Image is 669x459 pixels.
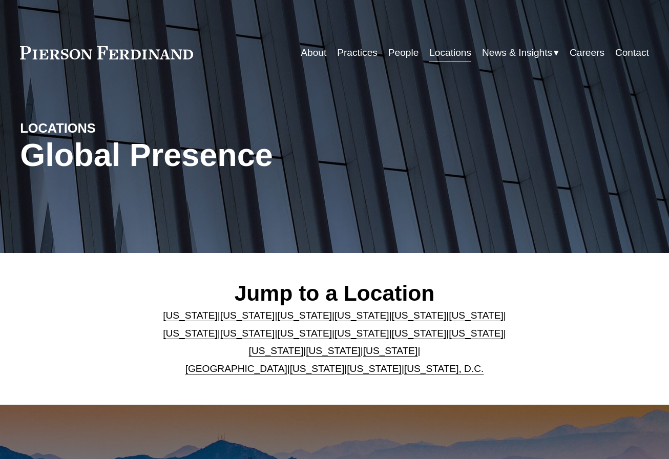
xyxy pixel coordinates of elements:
[20,136,439,173] h1: Global Presence
[449,328,504,339] a: [US_STATE]
[615,43,649,62] a: Contact
[249,345,304,356] a: [US_STATE]
[290,363,345,374] a: [US_STATE]
[482,43,559,62] a: folder dropdown
[151,280,518,307] h2: Jump to a Location
[334,328,389,339] a: [US_STATE]
[306,345,361,356] a: [US_STATE]
[151,307,518,378] p: | | | | | | | | | | | | | | | | | |
[570,43,604,62] a: Careers
[392,328,447,339] a: [US_STATE]
[220,310,275,321] a: [US_STATE]
[220,328,275,339] a: [US_STATE]
[277,310,332,321] a: [US_STATE]
[337,43,378,62] a: Practices
[449,310,504,321] a: [US_STATE]
[347,363,402,374] a: [US_STATE]
[334,310,389,321] a: [US_STATE]
[363,345,418,356] a: [US_STATE]
[404,363,484,374] a: [US_STATE], D.C.
[20,120,177,136] h4: LOCATIONS
[301,43,326,62] a: About
[163,310,218,321] a: [US_STATE]
[277,328,332,339] a: [US_STATE]
[429,43,471,62] a: Locations
[185,363,287,374] a: [GEOGRAPHIC_DATA]
[163,328,218,339] a: [US_STATE]
[482,44,552,61] span: News & Insights
[392,310,447,321] a: [US_STATE]
[388,43,419,62] a: People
